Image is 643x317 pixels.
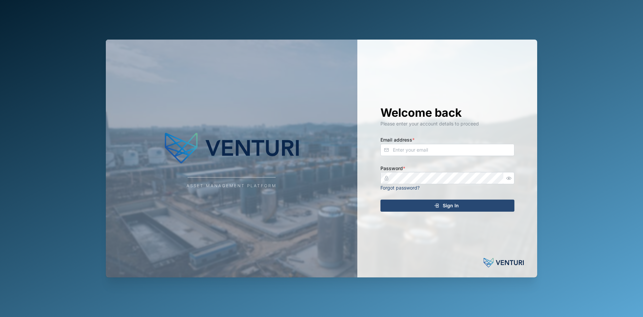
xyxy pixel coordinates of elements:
[380,200,514,212] button: Sign In
[380,144,514,156] input: Enter your email
[443,200,459,211] span: Sign In
[380,136,415,144] label: Email address
[380,185,420,191] a: Forgot password?
[484,256,524,269] img: Powered by: Venturi
[165,128,299,168] img: Company Logo
[380,165,405,172] label: Password
[380,105,514,120] h1: Welcome back
[380,120,514,127] div: Please enter your account details to proceed
[187,183,277,189] div: Asset Management Platform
